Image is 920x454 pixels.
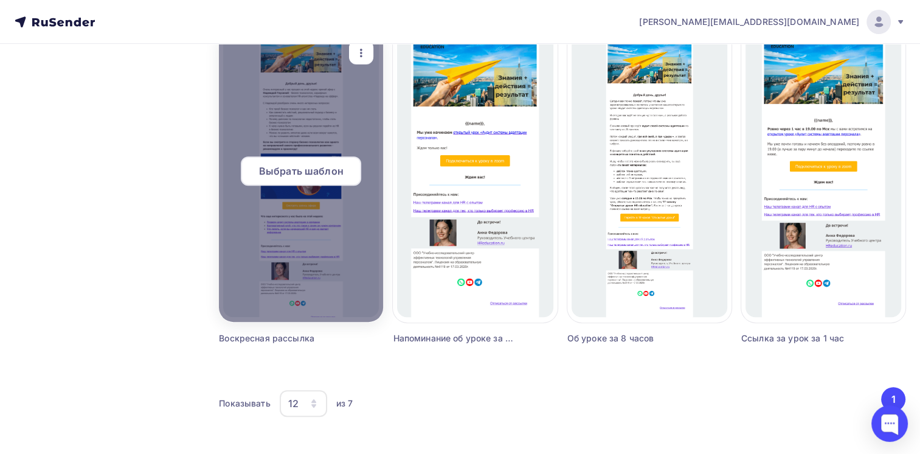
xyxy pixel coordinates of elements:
[567,332,691,344] div: Об уроке за 8 часов
[881,387,905,411] button: Go to page 1
[336,397,353,410] div: из 7
[288,396,299,411] div: 12
[639,10,905,34] a: [PERSON_NAME][EMAIL_ADDRESS][DOMAIN_NAME]
[259,164,344,178] span: Выбрать шаблон
[639,16,859,28] span: [PERSON_NAME][EMAIL_ADDRESS][DOMAIN_NAME]
[219,332,342,344] div: Воскресная рассылка
[393,332,516,344] div: Напоминание об уроке за 15 минут
[279,389,328,417] button: 12
[741,332,865,344] div: Ссылка за урок за 1 час
[879,387,906,411] ul: Pagination
[219,397,270,410] div: Показывать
